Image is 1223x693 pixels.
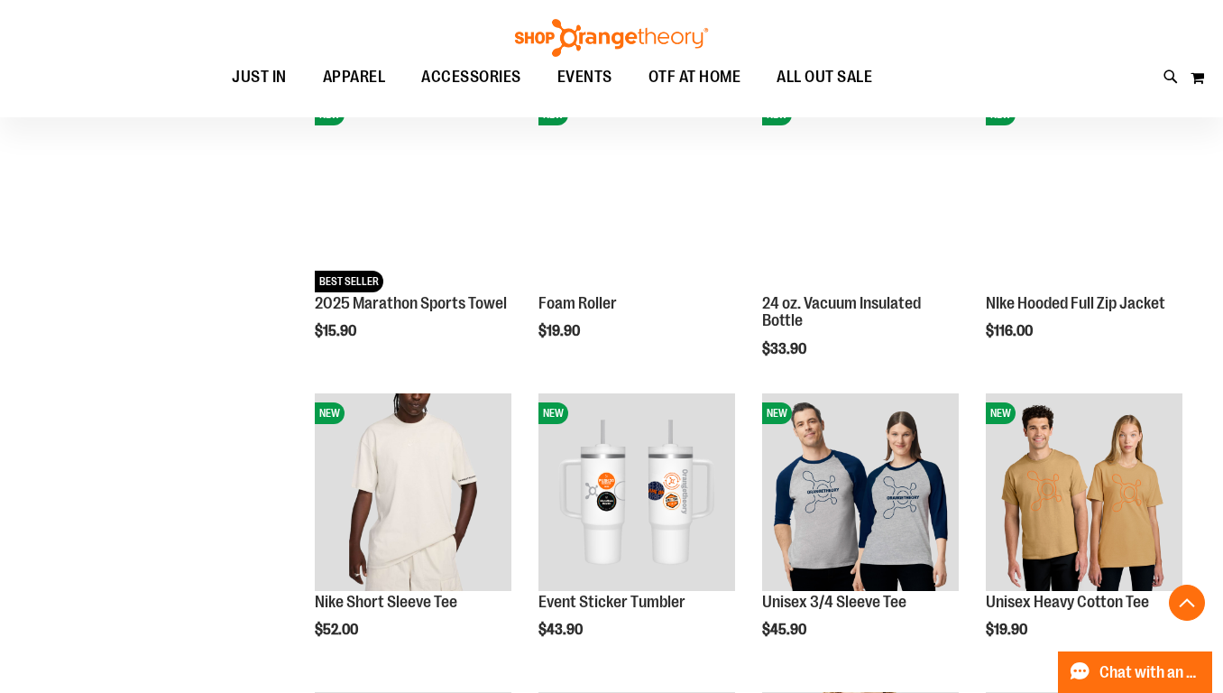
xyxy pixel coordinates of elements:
[538,95,735,291] img: Foam Roller
[762,95,959,294] a: 24 oz. Vacuum Insulated BottleNEW
[538,294,617,312] a: Foam Roller
[753,86,968,403] div: product
[762,95,959,291] img: 24 oz. Vacuum Insulated Bottle
[986,622,1030,638] span: $19.90
[315,95,511,294] a: 2025 Marathon Sports TowelNEWBEST SELLER
[648,57,741,97] span: OTF AT HOME
[1058,651,1213,693] button: Chat with an Expert
[986,393,1182,590] img: Unisex Heavy Cotton Tee
[1169,585,1205,621] button: Back To Top
[315,271,383,292] span: BEST SELLER
[323,57,386,97] span: APPAREL
[538,622,585,638] span: $43.90
[977,384,1191,684] div: product
[762,622,809,638] span: $45.90
[315,402,345,424] span: NEW
[538,393,735,590] img: OTF 40 oz. Sticker Tumbler
[232,57,287,97] span: JUST IN
[315,393,511,593] a: Nike Short Sleeve TeeNEW
[421,57,521,97] span: ACCESSORIES
[986,402,1016,424] span: NEW
[315,393,511,590] img: Nike Short Sleeve Tee
[538,323,583,339] span: $19.90
[557,57,612,97] span: EVENTS
[306,86,520,385] div: product
[529,86,744,385] div: product
[986,95,1182,294] a: NIke Hooded Full Zip JacketNEW
[315,593,457,611] a: Nike Short Sleeve Tee
[986,593,1149,611] a: Unisex Heavy Cotton Tee
[986,393,1182,593] a: Unisex Heavy Cotton TeeNEW
[762,393,959,593] a: Unisex 3/4 Sleeve TeeNEW
[762,402,792,424] span: NEW
[762,593,906,611] a: Unisex 3/4 Sleeve Tee
[1099,664,1201,681] span: Chat with an Expert
[315,622,361,638] span: $52.00
[315,294,507,312] a: 2025 Marathon Sports Towel
[315,95,511,291] img: 2025 Marathon Sports Towel
[538,95,735,294] a: Foam RollerNEW
[977,86,1191,385] div: product
[529,384,744,684] div: product
[512,19,711,57] img: Shop Orangetheory
[762,294,921,330] a: 24 oz. Vacuum Insulated Bottle
[538,393,735,593] a: OTF 40 oz. Sticker TumblerNEW
[762,393,959,590] img: Unisex 3/4 Sleeve Tee
[538,593,685,611] a: Event Sticker Tumbler
[762,341,809,357] span: $33.90
[986,323,1035,339] span: $116.00
[538,402,568,424] span: NEW
[306,384,520,684] div: product
[753,384,968,684] div: product
[777,57,872,97] span: ALL OUT SALE
[986,294,1165,312] a: NIke Hooded Full Zip Jacket
[986,95,1182,291] img: NIke Hooded Full Zip Jacket
[315,323,359,339] span: $15.90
